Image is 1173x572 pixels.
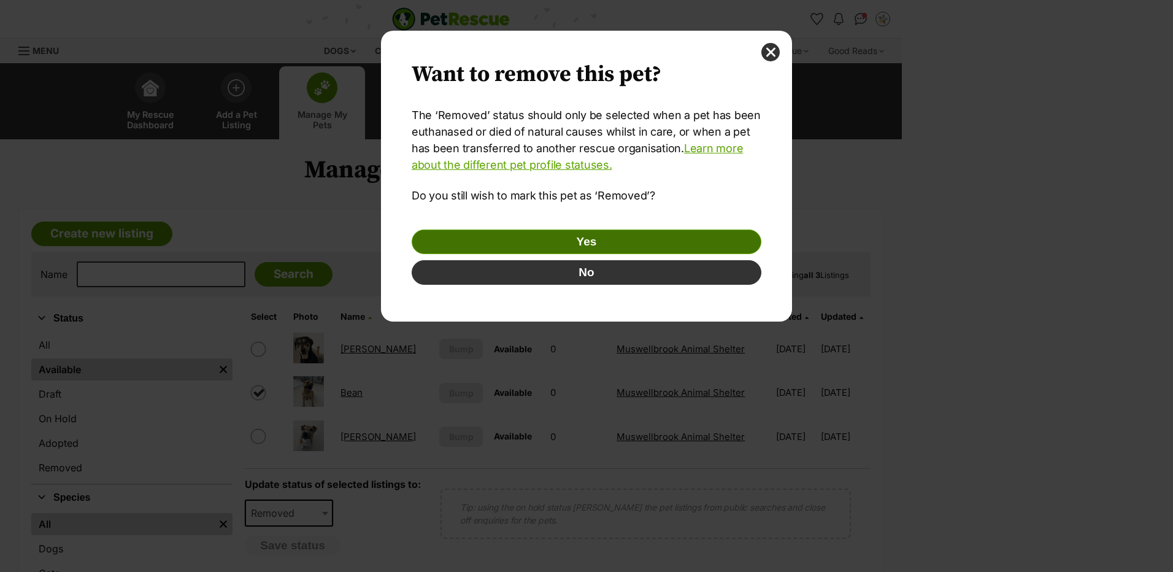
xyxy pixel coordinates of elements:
p: The ‘Removed’ status should only be selected when a pet has been euthanased or died of natural ca... [412,107,761,173]
p: Do you still wish to mark this pet as ‘Removed’? [412,187,761,204]
a: Learn more about the different pet profile statuses. [412,142,743,171]
button: No [412,260,761,285]
h2: Want to remove this pet? [412,61,761,88]
button: close [761,43,780,61]
button: Yes [412,230,761,254]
